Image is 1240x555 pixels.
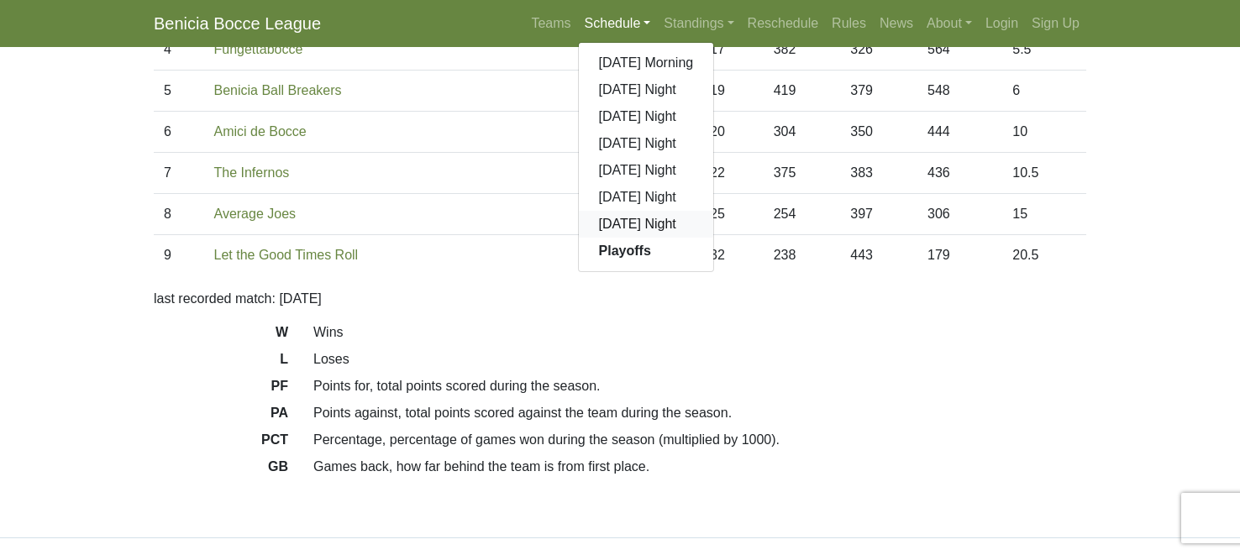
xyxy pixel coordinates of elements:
td: 6 [154,112,204,153]
div: Schedule [578,42,715,272]
td: 443 [840,235,917,276]
p: last recorded match: [DATE] [154,289,1086,309]
td: 564 [917,29,1002,71]
td: 548 [917,71,1002,112]
a: Amici de Bocce [214,124,307,139]
a: Fuhgettabocce [214,42,303,56]
td: 379 [840,71,917,112]
a: Sign Up [1025,7,1086,40]
td: 17 [700,29,764,71]
td: 20 [700,112,764,153]
a: Benicia Ball Breakers [214,83,342,97]
td: 4 [154,29,204,71]
td: 20.5 [1002,235,1086,276]
td: 6 [1002,71,1086,112]
a: Login [979,7,1025,40]
td: 15 [1002,194,1086,235]
strong: Playoffs [599,243,651,258]
a: [DATE] Morning [579,50,714,76]
dd: Games back, how far behind the team is from first place. [301,457,1099,477]
td: 5.5 [1002,29,1086,71]
a: Playoffs [579,238,714,264]
dd: Percentage, percentage of games won during the season (multiplied by 1000). [301,430,1099,450]
td: 25 [700,194,764,235]
td: 350 [840,112,917,153]
a: Average Joes [214,207,297,221]
dt: PA [141,403,301,430]
td: 10 [1002,112,1086,153]
td: 254 [764,194,841,235]
td: 326 [840,29,917,71]
td: 306 [917,194,1002,235]
a: [DATE] Night [579,76,714,103]
a: Let the Good Times Roll [214,248,359,262]
a: News [873,7,920,40]
td: 375 [764,153,841,194]
dd: Points against, total points scored against the team during the season. [301,403,1099,423]
td: 382 [764,29,841,71]
td: 304 [764,112,841,153]
a: Teams [524,7,577,40]
td: 397 [840,194,917,235]
td: 32 [700,235,764,276]
a: The Infernos [214,165,290,180]
td: 10.5 [1002,153,1086,194]
a: Standings [657,7,740,40]
dt: W [141,322,301,349]
td: 5 [154,71,204,112]
td: 8 [154,194,204,235]
td: 179 [917,235,1002,276]
dd: Loses [301,349,1099,369]
a: Benicia Bocce League [154,7,321,40]
td: 419 [764,71,841,112]
a: About [920,7,979,40]
td: 22 [700,153,764,194]
dt: L [141,349,301,376]
dd: Wins [301,322,1099,343]
a: [DATE] Night [579,103,714,130]
td: 238 [764,235,841,276]
dt: PF [141,376,301,403]
td: 9 [154,235,204,276]
a: [DATE] Night [579,184,714,211]
dd: Points for, total points scored during the season. [301,376,1099,396]
td: 7 [154,153,204,194]
td: 436 [917,153,1002,194]
dt: GB [141,457,301,484]
dt: PCT [141,430,301,457]
a: Reschedule [741,7,826,40]
td: 383 [840,153,917,194]
a: [DATE] Night [579,130,714,157]
td: 444 [917,112,1002,153]
a: Rules [825,7,873,40]
a: Schedule [578,7,658,40]
a: [DATE] Night [579,157,714,184]
td: 19 [700,71,764,112]
a: [DATE] Night [579,211,714,238]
